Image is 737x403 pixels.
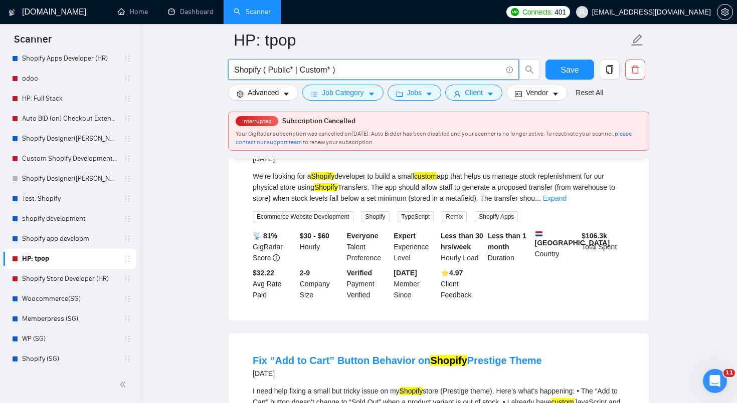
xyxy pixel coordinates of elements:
span: info-circle [506,67,513,73]
a: Memberpress (SG) [22,309,117,329]
span: holder [123,355,131,363]
b: 2-9 [300,269,310,277]
a: Reset All [576,87,603,98]
a: Test: Shopify [22,189,117,209]
span: holder [123,75,131,83]
a: setting [717,8,733,16]
a: HP: tpop [22,249,117,269]
a: Shopify Apps Developer (HR) [22,49,117,69]
div: Avg Rate Paid [251,267,298,300]
img: logo [9,5,16,21]
b: [DATE] [394,269,417,277]
button: copy [600,60,620,80]
a: shopify development [22,209,117,229]
b: Less than 30 hrs/week [441,232,483,251]
div: We’re looking for a developer to build a small app that helps us manage stock replenishment for o... [253,171,625,204]
span: holder [123,135,131,143]
button: Save [545,60,594,80]
span: holder [123,195,131,203]
span: Client [465,87,483,98]
b: [GEOGRAPHIC_DATA] [535,230,610,247]
a: Expand [543,194,567,202]
div: Member Since [392,267,439,300]
div: [DATE] [253,367,542,379]
span: holder [123,315,131,323]
a: Auto BID (on) Checkout Extension Shopify - RR [22,109,117,129]
span: holder [123,275,131,283]
div: Experience Level [392,230,439,263]
span: Scanner [6,32,60,53]
a: WP (SG) [22,329,117,349]
b: $30 - $60 [300,232,329,240]
a: Custom Shopify Development (RR - Radhika R) [22,149,117,169]
span: caret-down [426,90,433,98]
span: holder [123,255,131,263]
span: holder [123,155,131,163]
div: Talent Preference [345,230,392,263]
span: holder [123,55,131,63]
a: HP: Full Stack [22,89,117,109]
div: Total Spent [580,230,627,263]
b: Everyone [347,232,379,240]
span: delete [626,65,645,74]
span: Shopify Apps [475,211,518,222]
span: holder [123,215,131,223]
b: Verified [347,269,373,277]
b: ⭐️ 4.97 [441,269,463,277]
mark: Shopify [430,355,467,366]
iframe: Intercom live chat [703,369,727,393]
button: idcardVendorcaret-down [506,85,568,101]
img: upwork-logo.png [511,8,519,16]
span: holder [123,335,131,343]
b: Expert [394,232,416,240]
span: setting [717,8,732,16]
button: settingAdvancedcaret-down [228,85,298,101]
span: idcard [515,90,522,98]
span: 401 [555,7,566,18]
a: Shopify Designer([PERSON_NAME]) [22,129,117,149]
button: folderJobscaret-down [388,85,442,101]
mark: custom [414,172,437,180]
span: Shopify [361,211,390,222]
div: Client Feedback [439,267,486,300]
span: caret-down [487,90,494,98]
span: holder [123,95,131,103]
input: Scanner name... [234,28,629,53]
span: Subscription Cancelled [282,117,355,125]
a: dashboardDashboard [168,8,214,16]
span: caret-down [368,90,375,98]
span: ... [535,194,541,202]
span: caret-down [283,90,290,98]
span: Ecommerce Website Development [253,211,353,222]
span: Remix [442,211,467,222]
span: caret-down [552,90,559,98]
span: info-circle [273,254,280,261]
button: barsJob Categorycaret-down [302,85,383,101]
a: Shopify Designer([PERSON_NAME]) [22,169,117,189]
mark: Shopify [314,183,338,191]
button: search [519,60,539,80]
span: double-left [119,379,129,389]
b: Less than 1 month [488,232,526,251]
mark: Shopify [311,172,334,180]
span: Vendor [526,87,548,98]
span: Advanced [248,87,279,98]
img: 🇳🇱 [535,230,542,237]
b: 📡 81% [253,232,277,240]
a: Shopify (SG) [22,349,117,369]
span: TypeScript [398,211,434,222]
span: setting [237,90,244,98]
button: setting [717,4,733,20]
div: Company Size [298,267,345,300]
div: Country [533,230,580,263]
button: delete [625,60,645,80]
div: Payment Verified [345,267,392,300]
span: holder [123,175,131,183]
input: Search Freelance Jobs... [234,64,502,76]
span: Interrupted [239,118,275,125]
span: holder [123,295,131,303]
div: Duration [486,230,533,263]
a: Shopify app developm [22,229,117,249]
button: userClientcaret-down [445,85,502,101]
a: searchScanner [234,8,271,16]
